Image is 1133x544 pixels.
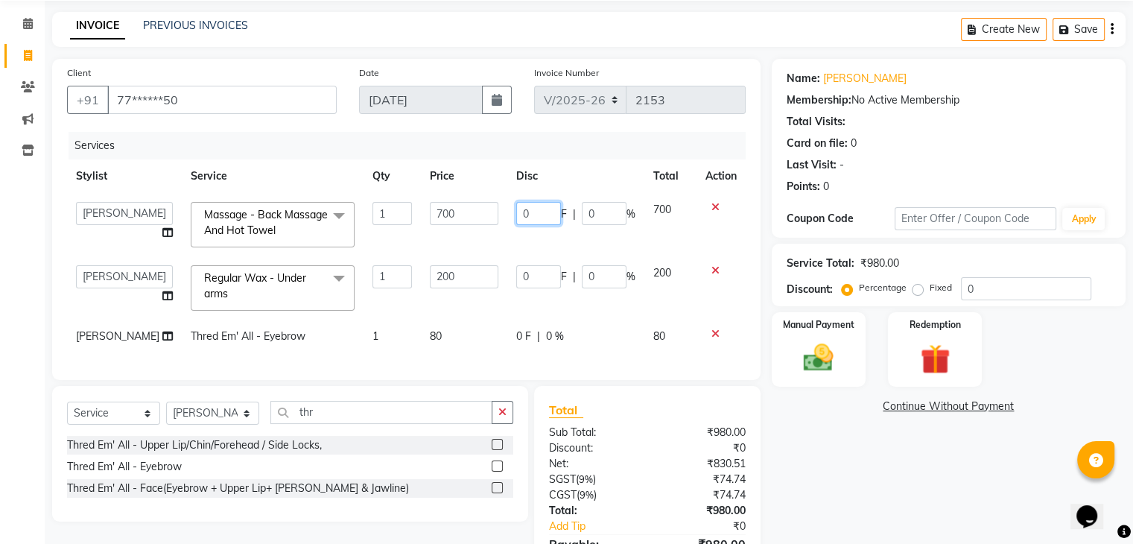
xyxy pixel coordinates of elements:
[538,456,647,472] div: Net:
[67,86,109,114] button: +91
[911,341,959,378] img: _gift.svg
[537,329,540,344] span: |
[860,256,899,271] div: ₹980.00
[653,266,671,279] span: 200
[538,487,647,503] div: ( )
[228,287,235,300] a: x
[549,402,583,418] span: Total
[580,489,594,501] span: 9%
[549,488,577,502] span: CGST
[961,18,1047,41] button: Create New
[823,71,907,86] a: [PERSON_NAME]
[775,399,1123,414] a: Continue Without Payment
[859,281,907,294] label: Percentage
[76,329,159,343] span: [PERSON_NAME]
[182,159,364,193] th: Service
[851,136,857,151] div: 0
[204,208,328,237] span: Massage - Back Massage And Hot Towel
[647,456,757,472] div: ₹830.51
[67,459,182,475] div: Thred Em' All - Eyebrow
[430,329,442,343] span: 80
[787,211,895,227] div: Coupon Code
[561,269,567,285] span: F
[787,114,845,130] div: Total Visits:
[538,519,665,534] a: Add Tip
[270,401,492,424] input: Search or Scan
[204,271,306,300] span: Regular Wax - Under arms
[644,159,696,193] th: Total
[67,66,91,80] label: Client
[626,206,635,222] span: %
[665,519,756,534] div: ₹0
[787,282,833,297] div: Discount:
[787,179,820,194] div: Points:
[653,203,671,216] span: 700
[787,157,837,173] div: Last Visit:
[538,472,647,487] div: ( )
[546,329,564,344] span: 0 %
[372,329,378,343] span: 1
[787,256,854,271] div: Service Total:
[1053,18,1105,41] button: Save
[276,224,282,237] a: x
[143,19,248,32] a: PREVIOUS INVOICES
[421,159,507,193] th: Price
[561,206,567,222] span: F
[364,159,422,193] th: Qty
[787,92,1111,108] div: No Active Membership
[783,318,854,332] label: Manual Payment
[538,503,647,519] div: Total:
[67,159,182,193] th: Stylist
[647,425,757,440] div: ₹980.00
[840,157,844,173] div: -
[549,472,576,486] span: SGST
[787,136,848,151] div: Card on file:
[653,329,665,343] span: 80
[1062,208,1105,230] button: Apply
[70,13,125,39] a: INVOICE
[823,179,829,194] div: 0
[538,425,647,440] div: Sub Total:
[626,269,635,285] span: %
[794,341,842,375] img: _cash.svg
[516,329,531,344] span: 0 F
[359,66,379,80] label: Date
[107,86,337,114] input: Search by Name/Mobile/Email/Code
[787,92,851,108] div: Membership:
[696,159,746,193] th: Action
[507,159,644,193] th: Disc
[534,66,599,80] label: Invoice Number
[69,132,757,159] div: Services
[930,281,952,294] label: Fixed
[579,473,593,485] span: 9%
[573,269,576,285] span: |
[1070,484,1118,529] iframe: chat widget
[895,207,1057,230] input: Enter Offer / Coupon Code
[67,437,322,453] div: Thred Em' All - Upper Lip/Chin/Forehead / Side Locks,
[647,487,757,503] div: ₹74.74
[647,472,757,487] div: ₹74.74
[647,503,757,519] div: ₹980.00
[67,481,409,496] div: Thred Em' All - Face(Eyebrow + Upper Lip+ [PERSON_NAME] & Jawline)
[787,71,820,86] div: Name:
[538,440,647,456] div: Discount:
[910,318,961,332] label: Redemption
[647,440,757,456] div: ₹0
[191,329,305,343] span: Thred Em' All - Eyebrow
[573,206,576,222] span: |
